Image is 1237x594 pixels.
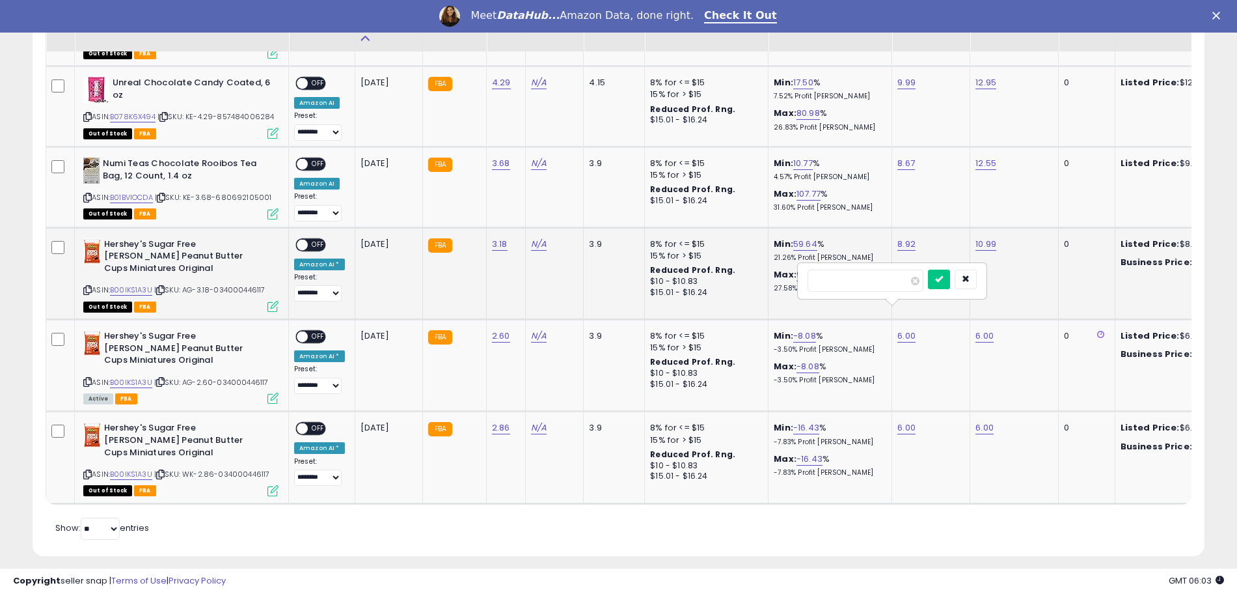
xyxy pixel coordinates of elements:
span: | SKU: KE-4.29-857484006284 [157,111,275,122]
img: 41CPx2rdFmL._SL40_.jpg [83,422,101,448]
div: ASIN: [83,422,279,494]
b: Min: [774,330,793,342]
a: 12.95 [975,76,996,89]
a: Terms of Use [111,574,167,587]
span: OFF [308,423,329,434]
span: OFF [308,332,329,343]
b: Listed Price: [1121,238,1180,250]
a: 3.18 [492,238,508,251]
a: B00IKS1A3U [110,377,152,388]
div: $10 - $10.83 [650,276,758,287]
div: Preset: [294,192,345,221]
p: -7.83% Profit [PERSON_NAME] [774,438,882,447]
span: FBA [115,393,137,404]
p: 26.83% Profit [PERSON_NAME] [774,123,882,132]
a: 10.77 [793,157,813,170]
a: 2.60 [492,330,510,343]
div: [DATE] [360,422,413,434]
a: B00IKS1A3U [110,469,152,480]
a: 6.00 [975,421,994,434]
b: Min: [774,238,793,250]
strong: Copyright [13,574,61,587]
b: Unreal Chocolate Candy Coated, 6 oz [113,77,271,104]
div: [DATE] [360,158,413,169]
small: FBA [428,77,452,91]
span: | SKU: KE-3.68-680692105001 [155,192,272,203]
a: -16.43 [793,421,819,434]
div: 8% for <= $15 [650,330,758,342]
div: 4.15 [589,77,634,89]
div: 15% for > $15 [650,89,758,100]
b: Max: [774,453,796,465]
div: ASIN: [83,77,279,137]
div: % [774,422,882,446]
b: Reduced Prof. Rng. [650,104,735,115]
div: 0 [1064,330,1104,342]
div: % [774,77,882,101]
a: 8.67 [897,157,915,170]
div: 15% for > $15 [650,250,758,262]
span: OFF [308,78,329,89]
div: % [774,188,882,212]
a: B078K6X494 [110,111,156,122]
div: $10 - $10.83 [650,368,758,379]
div: $8.03 [1121,238,1229,250]
b: Listed Price: [1121,421,1180,434]
div: Preset: [294,111,345,141]
div: 8% for <= $15 [650,238,758,250]
a: 3.68 [492,157,510,170]
div: Close [1212,12,1225,20]
a: 8.92 [897,238,916,251]
div: seller snap | | [13,575,226,587]
b: Listed Price: [1121,330,1180,342]
span: All listings that are currently out of stock and unavailable for purchase on Amazon [83,48,132,59]
img: 51qWnNa0k2L._SL40_.jpg [83,158,100,184]
div: ASIN: [83,238,279,311]
div: 0 [1064,158,1104,169]
b: Max: [774,107,796,119]
i: DataHub... [496,9,560,21]
a: N/A [531,76,547,89]
span: | SKU: AG-3.18-034000446117 [154,285,265,295]
div: $6.00 [1121,422,1229,434]
b: Business Price: [1121,440,1192,453]
span: All listings that are currently out of stock and unavailable for purchase on Amazon [83,208,132,219]
div: Amazon AI * [294,350,345,362]
p: 21.26% Profit [PERSON_NAME] [774,253,882,262]
div: 8% for <= $15 [650,158,758,169]
div: Amazon AI [294,97,340,109]
div: [DATE] [360,330,413,342]
a: 9.99 [897,76,916,89]
b: Business Price: [1121,256,1192,268]
a: 107.77 [796,188,821,201]
div: 8% for <= $15 [650,422,758,434]
a: 10.99 [975,238,996,251]
div: $6 [1121,348,1229,360]
div: 0 [1064,77,1104,89]
a: 4.29 [492,76,511,89]
img: 41CPx2rdFmL._SL40_.jpg [83,330,101,356]
div: 15% for > $15 [650,434,758,446]
b: Min: [774,157,793,169]
a: Privacy Policy [169,574,226,587]
b: Listed Price: [1121,157,1180,169]
a: 12.55 [975,157,996,170]
a: -8.08 [793,330,816,343]
p: 31.60% Profit [PERSON_NAME] [774,203,882,212]
img: Profile image for Georgie [439,6,460,27]
div: 0 [1064,422,1104,434]
b: Max: [774,360,796,373]
a: 6.00 [897,330,916,343]
b: Numi Teas Chocolate Rooibos Tea Bag, 12 Count, 1.4 oz [103,158,261,185]
div: Amazon AI * [294,259,345,270]
div: $10 - $10.83 [650,460,758,472]
span: FBA [134,128,156,139]
div: $6 [1121,441,1229,453]
div: Preset: [294,273,345,302]
div: ASIN: [83,330,279,403]
b: Reduced Prof. Rng. [650,184,735,195]
b: Min: [774,421,793,434]
div: 15% for > $15 [650,342,758,354]
small: FBA [428,158,452,172]
div: $15.01 - $16.24 [650,471,758,482]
